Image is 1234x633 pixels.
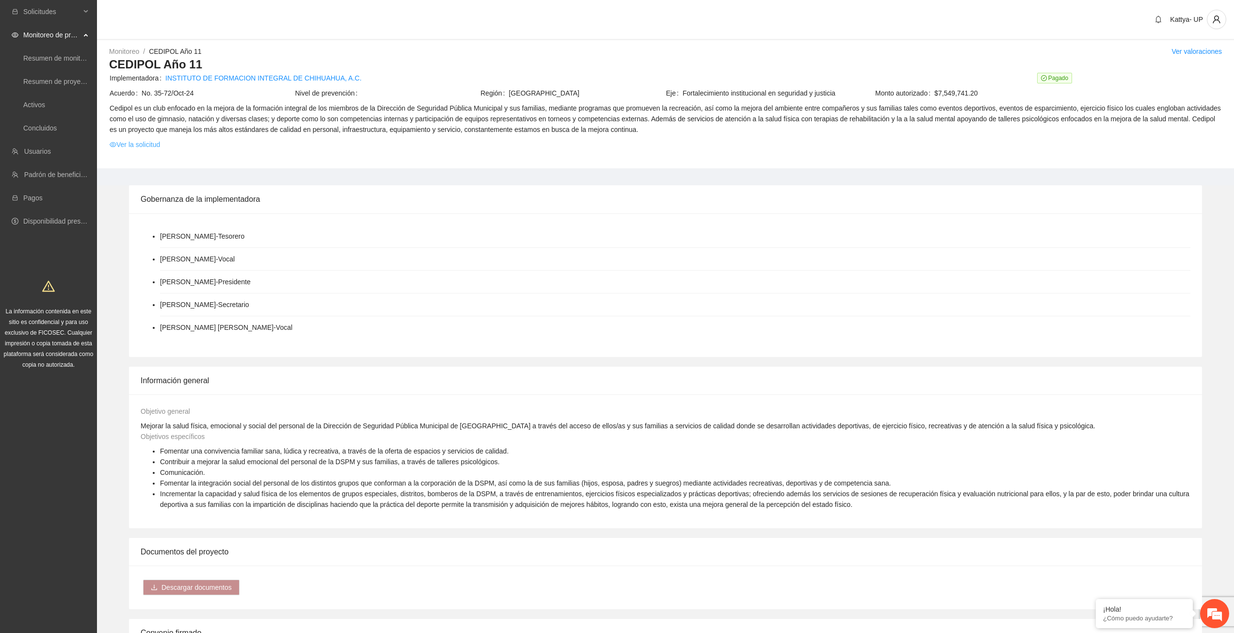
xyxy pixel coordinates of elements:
[23,101,45,109] a: Activos
[110,88,142,98] span: Acuerdo
[50,49,163,62] div: Chatee con nosotros ahora
[23,2,80,21] span: Solicitudes
[666,88,683,98] span: Eje
[1171,48,1222,55] a: Ver valoraciones
[160,254,235,264] li: [PERSON_NAME] - Vocal
[160,299,249,310] li: [PERSON_NAME] - Secretario
[159,5,182,28] div: Minimizar ventana de chat en vivo
[160,479,891,487] span: Fomentar la integración social del personal de los distintos grupos que conforman a la corporació...
[165,73,361,83] a: INSTITUTO DE FORMACION INTEGRAL DE CHIHUAHUA, A.C.
[160,322,292,333] li: [PERSON_NAME] [PERSON_NAME] - Vocal
[160,447,509,455] span: Fomentar una convivencia familiar sana, lúdica y recreativa, a través de la oferta de espacios y ...
[151,584,158,592] span: download
[160,490,1189,508] span: Incrementar la capacidad y salud física de los elementos de grupos especiales, distritos, bombero...
[509,88,665,98] span: [GEOGRAPHIC_DATA]
[5,265,185,299] textarea: Escriba su mensaje y pulse “Intro”
[1037,73,1073,83] span: Pagado
[141,367,1190,394] div: Información general
[160,469,205,476] span: Comunicación.
[23,217,106,225] a: Disponibilidad presupuestal
[23,124,57,132] a: Concluidos
[109,57,1222,72] h3: CEDIPOL Año 11
[1041,75,1047,81] span: check-circle
[141,422,1095,430] span: Mejorar la salud física, emocional y social del personal de la Dirección de Seguridad Pública Mun...
[143,580,240,595] button: downloadDescargar documentos
[12,32,18,38] span: eye
[149,48,201,55] a: CEDIPOL Año 11
[110,103,1221,135] span: Cedipol es un club enfocado en la mejora de la formación integral de los miembros de la Dirección...
[56,130,134,227] span: Estamos en línea.
[1103,605,1186,613] div: ¡Hola!
[160,231,244,242] li: [PERSON_NAME] - Tesorero
[161,582,232,593] span: Descargar documentos
[4,308,94,368] span: La información contenida en este sitio es confidencial y para uso exclusivo de FICOSEC. Cualquier...
[1151,16,1166,23] span: bell
[109,48,139,55] a: Monitoreo
[23,194,43,202] a: Pagos
[141,433,205,440] span: Objetivos específicos
[23,54,94,62] a: Resumen de monitoreo
[1207,15,1226,24] span: user
[110,73,165,83] span: Implementadora
[1170,16,1203,23] span: Kattya- UP
[24,171,96,179] a: Padrón de beneficiarios
[295,88,362,98] span: Nivel de prevención
[42,280,55,292] span: warning
[875,88,934,98] span: Monto autorizado
[23,78,127,85] a: Resumen de proyectos aprobados
[1103,615,1186,622] p: ¿Cómo puedo ayudarte?
[160,276,251,287] li: [PERSON_NAME] - Presidente
[141,185,1190,213] div: Gobernanza de la implementadora
[1207,10,1226,29] button: user
[1151,12,1166,27] button: bell
[143,48,145,55] span: /
[481,88,509,98] span: Región
[160,458,499,466] span: Contribuir a mejorar la salud emocional del personal de la DSPM y sus familias, a través de talle...
[110,141,116,148] span: eye
[683,88,850,98] span: Fortalecimiento institucional en seguridad y justicia
[141,407,190,415] span: Objetivo general
[142,88,294,98] span: No. 35-72/Oct-24
[141,538,1190,566] div: Documentos del proyecto
[12,8,18,15] span: inbox
[110,139,160,150] a: eyeVer la solicitud
[934,88,1221,98] span: $7,549,741.20
[24,147,51,155] a: Usuarios
[23,25,80,45] span: Monitoreo de proyectos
